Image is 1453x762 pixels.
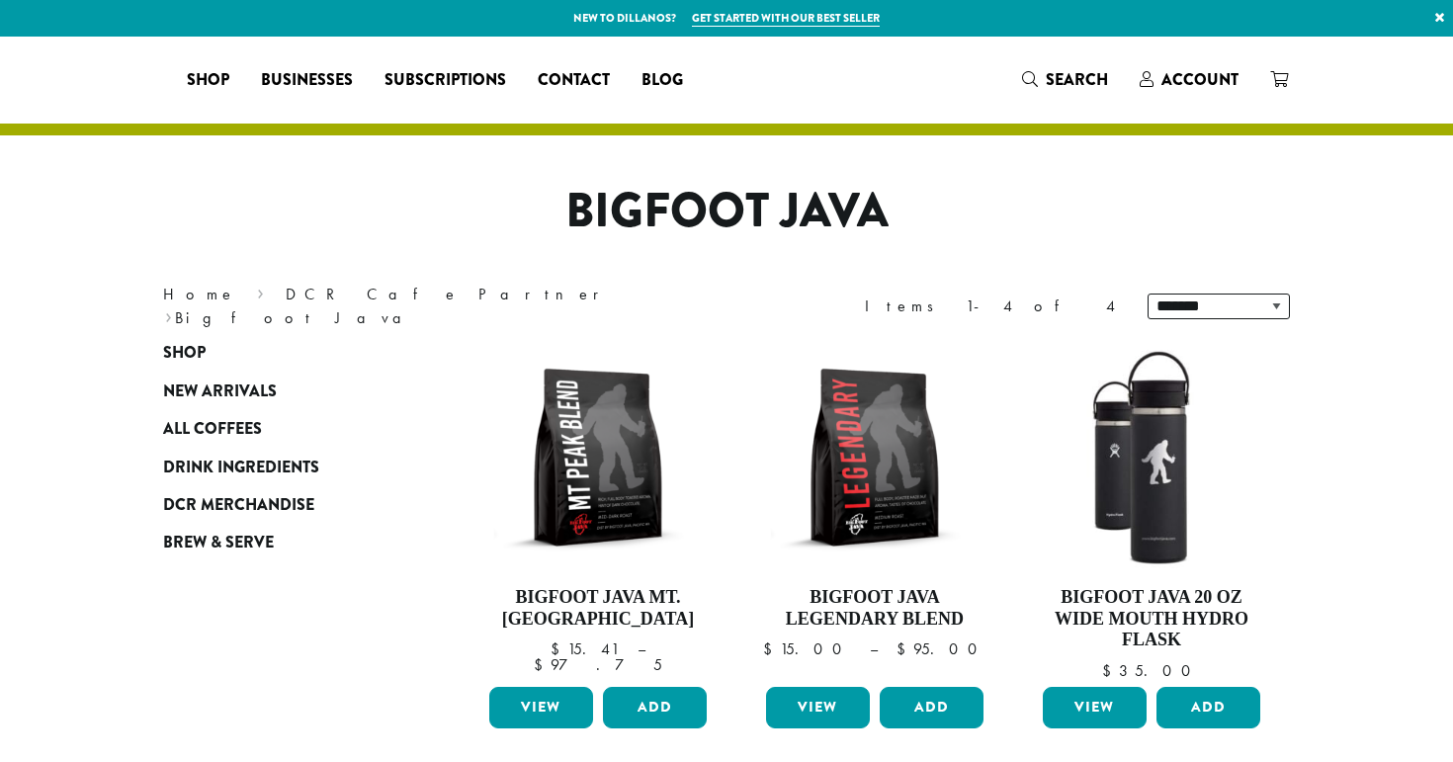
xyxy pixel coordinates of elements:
[865,295,1118,318] div: Items 1-4 of 4
[1102,660,1200,681] bdi: 35.00
[163,373,400,410] a: New Arrivals
[766,687,870,728] a: View
[1046,68,1108,91] span: Search
[163,283,697,330] nav: Breadcrumb
[163,334,400,372] a: Shop
[163,493,314,518] span: DCR Merchandise
[489,687,593,728] a: View
[1156,687,1260,728] button: Add
[534,654,551,675] span: $
[171,64,245,96] a: Shop
[484,587,712,630] h4: Bigfoot Java Mt. [GEOGRAPHIC_DATA]
[163,486,400,524] a: DCR Merchandise
[1161,68,1239,91] span: Account
[163,448,400,485] a: Drink Ingredients
[163,456,319,480] span: Drink Ingredients
[163,341,206,366] span: Shop
[641,68,683,93] span: Blog
[187,68,229,93] span: Shop
[692,10,880,27] a: Get started with our best seller
[551,638,567,659] span: $
[870,638,878,659] span: –
[163,380,277,404] span: New Arrivals
[761,344,988,679] a: Bigfoot Java Legendary Blend
[638,638,645,659] span: –
[534,654,662,675] bdi: 97.75
[761,587,988,630] h4: Bigfoot Java Legendary Blend
[286,284,613,304] a: DCR Cafe Partner
[763,638,851,659] bdi: 15.00
[880,687,983,728] button: Add
[484,344,712,571] img: BFJ_MtPeak_12oz-300x300.png
[603,687,707,728] button: Add
[763,638,780,659] span: $
[897,638,986,659] bdi: 95.00
[148,183,1305,240] h1: Bigfoot Java
[1038,344,1265,679] a: Bigfoot Java 20 oz Wide Mouth Hydro Flask $35.00
[163,524,400,561] a: Brew & Serve
[163,531,274,555] span: Brew & Serve
[484,344,712,679] a: Bigfoot Java Mt. [GEOGRAPHIC_DATA]
[1043,687,1147,728] a: View
[385,68,506,93] span: Subscriptions
[897,638,913,659] span: $
[761,344,988,571] img: BFJ_Legendary_12oz-300x300.png
[261,68,353,93] span: Businesses
[163,284,236,304] a: Home
[1038,344,1265,571] img: LO2867-BFJ-Hydro-Flask-20oz-WM-wFlex-Sip-Lid-Black-300x300.jpg
[551,638,619,659] bdi: 15.41
[257,276,264,306] span: ›
[1038,587,1265,651] h4: Bigfoot Java 20 oz Wide Mouth Hydro Flask
[538,68,610,93] span: Contact
[163,417,262,442] span: All Coffees
[1102,660,1119,681] span: $
[163,410,400,448] a: All Coffees
[1006,63,1124,96] a: Search
[165,299,172,330] span: ›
